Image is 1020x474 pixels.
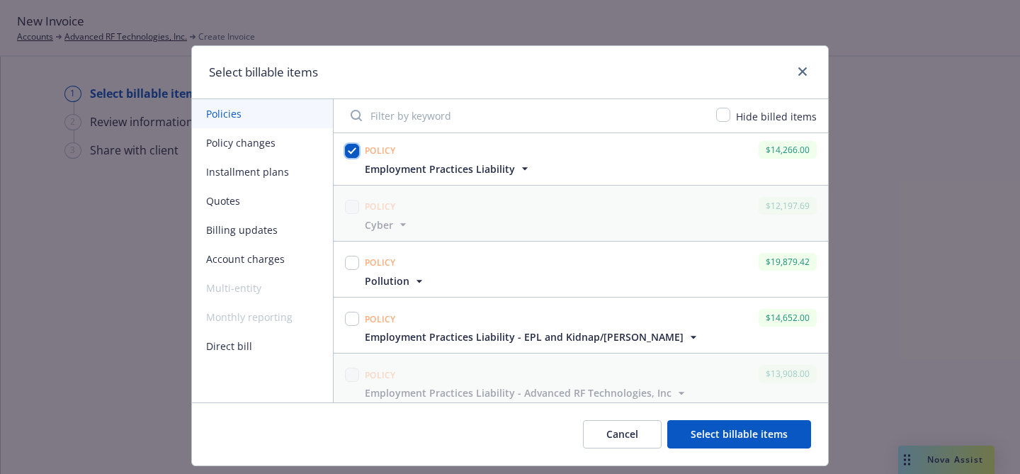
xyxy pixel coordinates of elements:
[365,218,410,232] button: Cyber
[192,303,333,332] span: Monthly reporting
[209,63,318,81] h1: Select billable items
[192,215,333,244] button: Billing updates
[192,186,333,215] button: Quotes
[365,385,671,400] span: Employment Practices Liability - Advanced RF Technologies, Inc
[342,101,708,130] input: Filter by keyword
[365,313,396,325] span: Policy
[736,110,817,123] span: Hide billed items
[365,162,515,176] span: Employment Practices Liability
[365,273,409,288] span: Pollution
[334,186,828,241] span: Policy$12,197.69Cyber
[759,253,817,271] div: $19,879.42
[365,273,426,288] button: Pollution
[192,99,333,128] button: Policies
[583,420,662,448] button: Cancel
[365,369,396,381] span: Policy
[365,162,532,176] button: Employment Practices Liability
[794,63,811,80] a: close
[365,256,396,269] span: Policy
[365,385,688,400] button: Employment Practices Liability - Advanced RF Technologies, Inc
[192,157,333,186] button: Installment plans
[192,244,333,273] button: Account charges
[759,141,817,159] div: $14,266.00
[365,329,701,344] button: Employment Practices Liability - EPL and Kidnap/[PERSON_NAME]
[365,329,684,344] span: Employment Practices Liability - EPL and Kidnap/[PERSON_NAME]
[759,197,817,215] div: $12,197.69
[365,201,396,213] span: Policy
[667,420,811,448] button: Select billable items
[365,218,393,232] span: Cyber
[759,309,817,327] div: $14,652.00
[192,332,333,361] button: Direct bill
[192,273,333,303] span: Multi-entity
[192,128,333,157] button: Policy changes
[334,354,828,409] span: Policy$13,908.00Employment Practices Liability - Advanced RF Technologies, Inc
[365,145,396,157] span: Policy
[759,365,817,383] div: $13,908.00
